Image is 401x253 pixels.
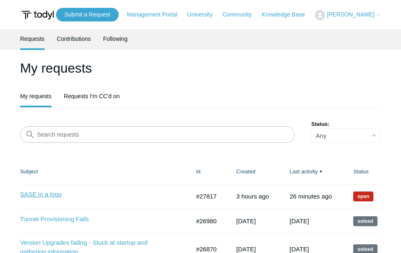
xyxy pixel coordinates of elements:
a: Knowledge Base [262,10,313,19]
a: Following [103,29,127,48]
time: 08/04/2025, 09:57 [236,218,256,225]
a: SASE in a loop [20,190,164,199]
span: [PERSON_NAME] [327,11,374,18]
a: Created [236,168,255,175]
span: This request has been solved [353,216,377,226]
a: Last activity▼ [290,168,318,175]
th: Id [188,159,228,184]
time: 07/30/2025, 09:45 [236,246,256,253]
time: 08/24/2025, 10:02 [290,246,309,253]
input: Search requests [20,126,295,143]
time: 09/02/2025, 13:03 [290,193,332,200]
a: My requests [20,87,52,106]
a: University [187,10,220,19]
a: Requests I'm CC'd on [64,87,120,106]
h1: My requests [20,58,381,78]
a: Requests [20,29,45,48]
label: Status: [311,120,381,128]
a: Community [223,10,260,19]
td: #26980 [188,209,228,234]
button: [PERSON_NAME] [315,10,381,20]
img: Todyl Support Center Help Center home page [20,7,55,23]
span: ▼ [319,168,323,175]
th: Status [345,159,381,184]
span: We are working on a response for you [353,192,373,201]
a: Contributions [57,29,91,48]
th: Subject [20,159,188,184]
time: 08/24/2025, 11:02 [290,218,309,225]
a: Tunnel Provisioning Fails [20,215,164,224]
a: Submit a Request [56,8,118,21]
time: 09/02/2025, 09:38 [236,193,269,200]
a: Management Portal [127,10,185,19]
td: #27817 [188,184,228,209]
